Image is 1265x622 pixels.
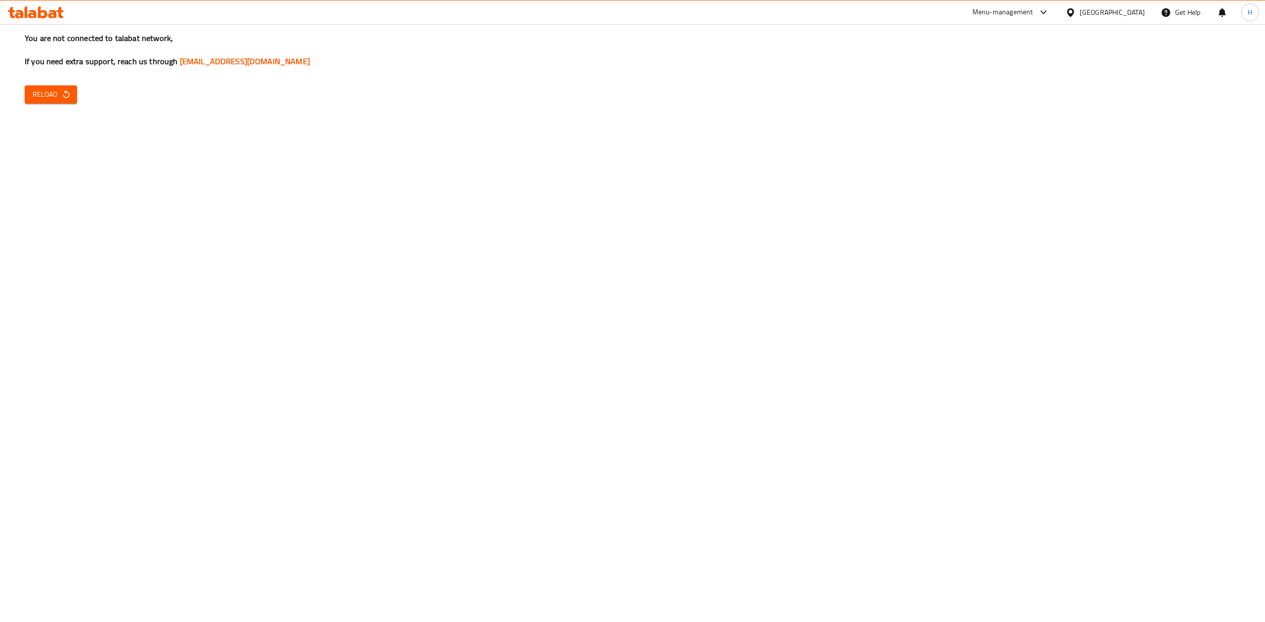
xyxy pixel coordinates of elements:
[180,54,310,69] a: [EMAIL_ADDRESS][DOMAIN_NAME]
[25,33,1240,67] h3: You are not connected to talabat network, If you need extra support, reach us through
[1080,7,1145,18] div: [GEOGRAPHIC_DATA]
[25,85,77,104] button: Reload
[1248,7,1252,18] span: H
[33,88,69,101] span: Reload
[972,6,1033,18] div: Menu-management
